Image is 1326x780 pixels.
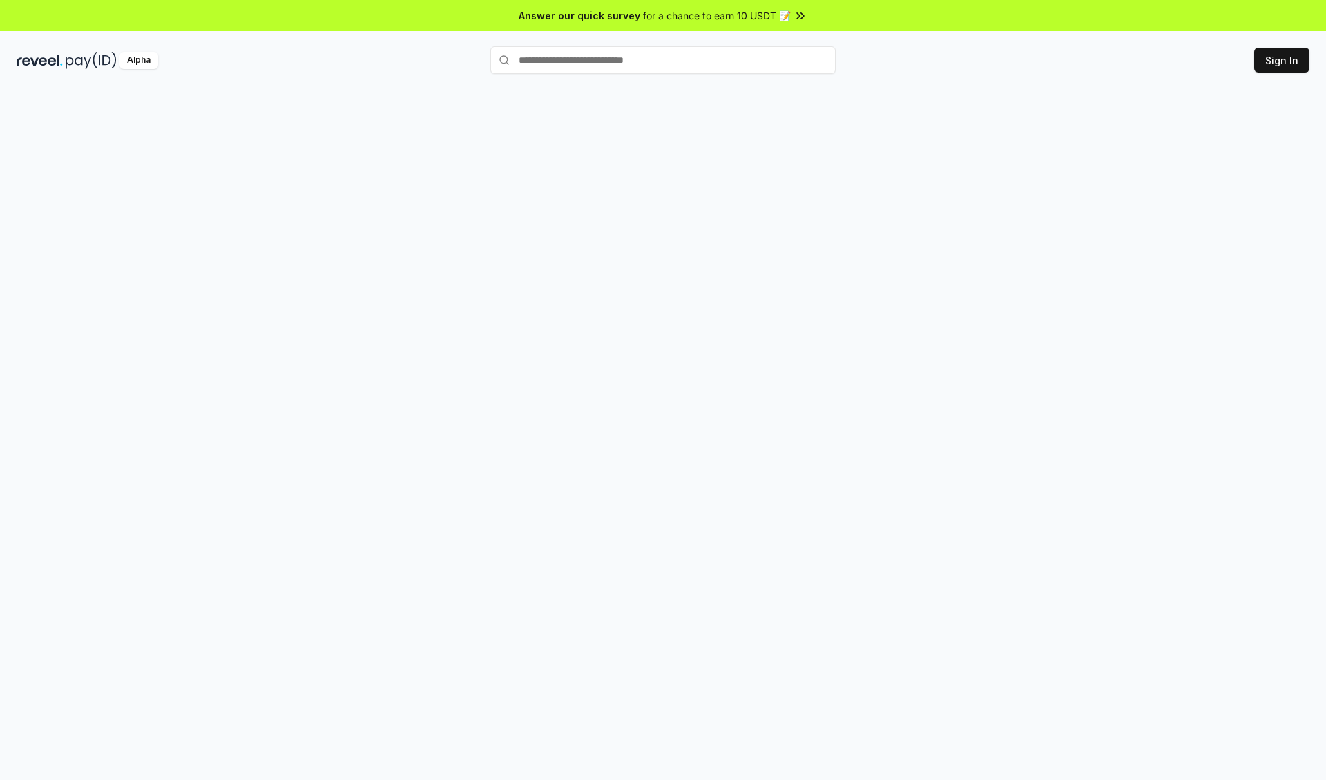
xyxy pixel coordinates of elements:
div: Alpha [119,52,158,69]
span: Answer our quick survey [519,8,640,23]
button: Sign In [1254,48,1309,73]
span: for a chance to earn 10 USDT 📝 [643,8,791,23]
img: pay_id [66,52,117,69]
img: reveel_dark [17,52,63,69]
